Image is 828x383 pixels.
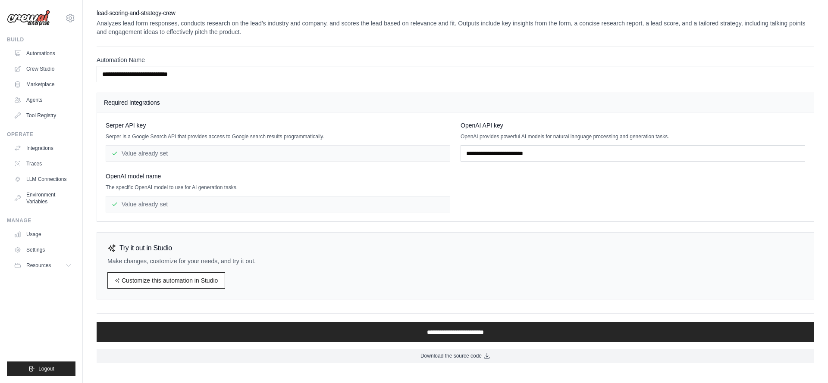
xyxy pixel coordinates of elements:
span: Logout [38,365,54,372]
a: Tool Registry [10,109,75,122]
a: Customize this automation in Studio [107,272,225,289]
a: Crew Studio [10,62,75,76]
a: Agents [10,93,75,107]
a: Settings [10,243,75,257]
span: Download the source code [420,352,482,359]
span: OpenAI API key [461,121,503,130]
label: Automation Name [97,56,814,64]
span: Resources [26,262,51,269]
button: Logout [7,361,75,376]
p: Make changes, customize for your needs, and try it out. [107,257,803,265]
p: OpenAI provides powerful AI models for natural language processing and generation tasks. [461,133,805,140]
p: The specific OpenAI model to use for AI generation tasks. [106,184,450,191]
a: Download the source code [97,349,814,363]
h3: Try it out in Studio [119,243,172,253]
a: Marketplace [10,78,75,91]
span: OpenAI model name [106,172,161,181]
a: LLM Connections [10,172,75,186]
a: Usage [10,227,75,241]
button: Resources [10,258,75,272]
a: Environment Variables [10,188,75,209]
div: Build [7,36,75,43]
span: Serper API key [106,121,146,130]
div: Operate [7,131,75,138]
p: Analyzes lead form responses, conducts research on the lead's industry and company, and scores th... [97,19,814,36]
div: Value already set [106,145,450,162]
img: Logo [7,10,50,26]
a: Traces [10,157,75,171]
p: Serper is a Google Search API that provides access to Google search results programmatically. [106,133,450,140]
div: Manage [7,217,75,224]
a: Integrations [10,141,75,155]
h4: Required Integrations [104,98,807,107]
a: Automations [10,47,75,60]
h2: lead-scoring-and-strategy-crew [97,9,814,17]
div: Value already set [106,196,450,212]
